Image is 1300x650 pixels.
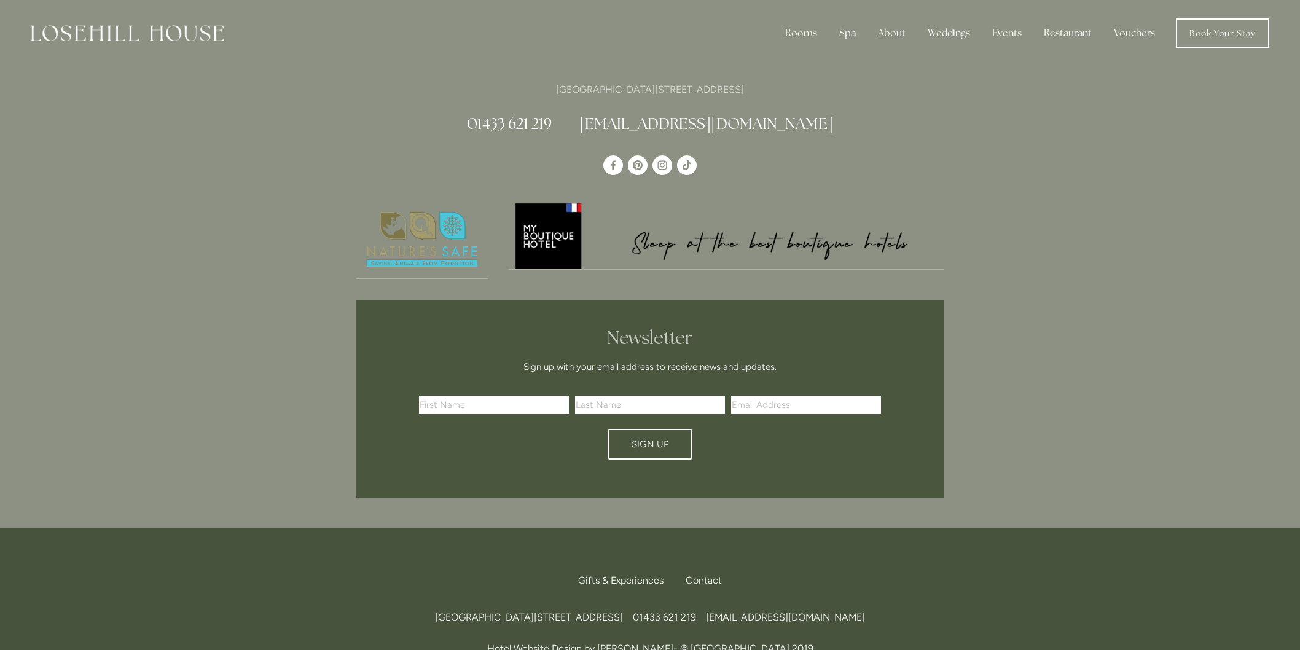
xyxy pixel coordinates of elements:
span: Sign Up [632,439,669,450]
div: Events [982,21,1032,45]
div: Rooms [775,21,827,45]
input: First Name [419,396,569,414]
p: Sign up with your email address to receive news and updates. [423,359,877,374]
input: Last Name [575,396,725,414]
img: Losehill House [31,25,224,41]
span: [GEOGRAPHIC_DATA][STREET_ADDRESS] [435,611,623,623]
a: TikTok [677,155,697,175]
span: Gifts & Experiences [578,574,664,586]
a: Instagram [652,155,672,175]
img: My Boutique Hotel - Logo [509,201,944,269]
div: Weddings [918,21,980,45]
div: About [868,21,915,45]
div: Restaurant [1034,21,1102,45]
p: [GEOGRAPHIC_DATA][STREET_ADDRESS] [356,81,944,98]
button: Sign Up [608,429,692,460]
a: [EMAIL_ADDRESS][DOMAIN_NAME] [706,611,865,623]
a: 01433 621 219 [467,114,552,133]
a: My Boutique Hotel - Logo [509,201,944,270]
div: Contact [676,567,722,594]
a: Pinterest [628,155,648,175]
img: Nature's Safe - Logo [356,201,488,278]
a: [EMAIL_ADDRESS][DOMAIN_NAME] [579,114,833,133]
h2: Newsletter [423,327,877,349]
input: Email Address [731,396,881,414]
div: Spa [829,21,866,45]
a: Nature's Safe - Logo [356,201,488,279]
span: 01433 621 219 [633,611,696,623]
a: Book Your Stay [1176,18,1269,48]
a: Gifts & Experiences [578,567,673,594]
a: Losehill House Hotel & Spa [603,155,623,175]
a: Vouchers [1104,21,1165,45]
